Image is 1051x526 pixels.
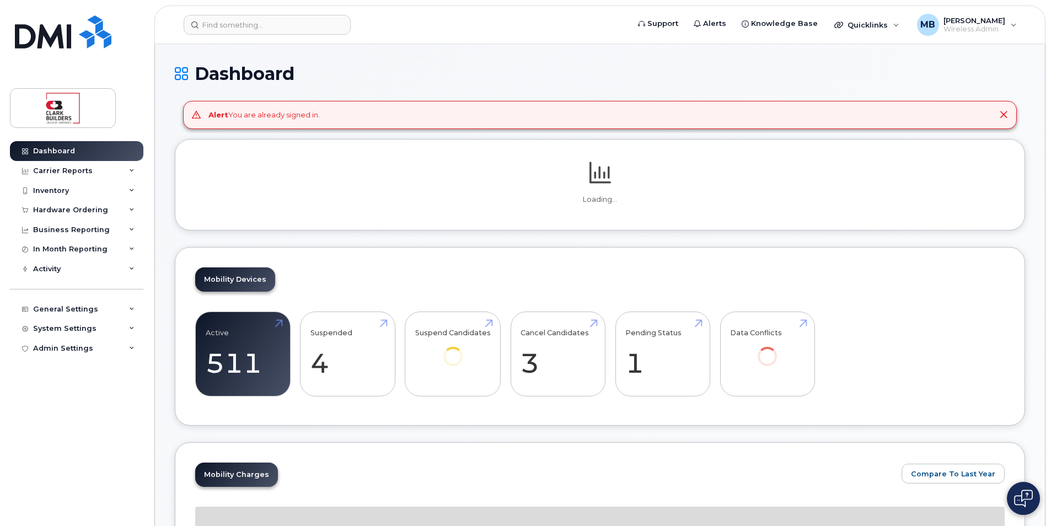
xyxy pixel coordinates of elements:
[625,318,700,390] a: Pending Status 1
[415,318,491,381] a: Suspend Candidates
[195,267,275,292] a: Mobility Devices
[1014,490,1033,507] img: Open chat
[911,469,995,479] span: Compare To Last Year
[208,110,228,119] strong: Alert
[902,464,1005,484] button: Compare To Last Year
[730,318,805,381] a: Data Conflicts
[175,64,1025,83] h1: Dashboard
[206,318,280,390] a: Active 511
[195,463,278,487] a: Mobility Charges
[195,195,1005,205] p: Loading...
[521,318,595,390] a: Cancel Candidates 3
[310,318,385,390] a: Suspended 4
[208,110,320,120] div: You are already signed in.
